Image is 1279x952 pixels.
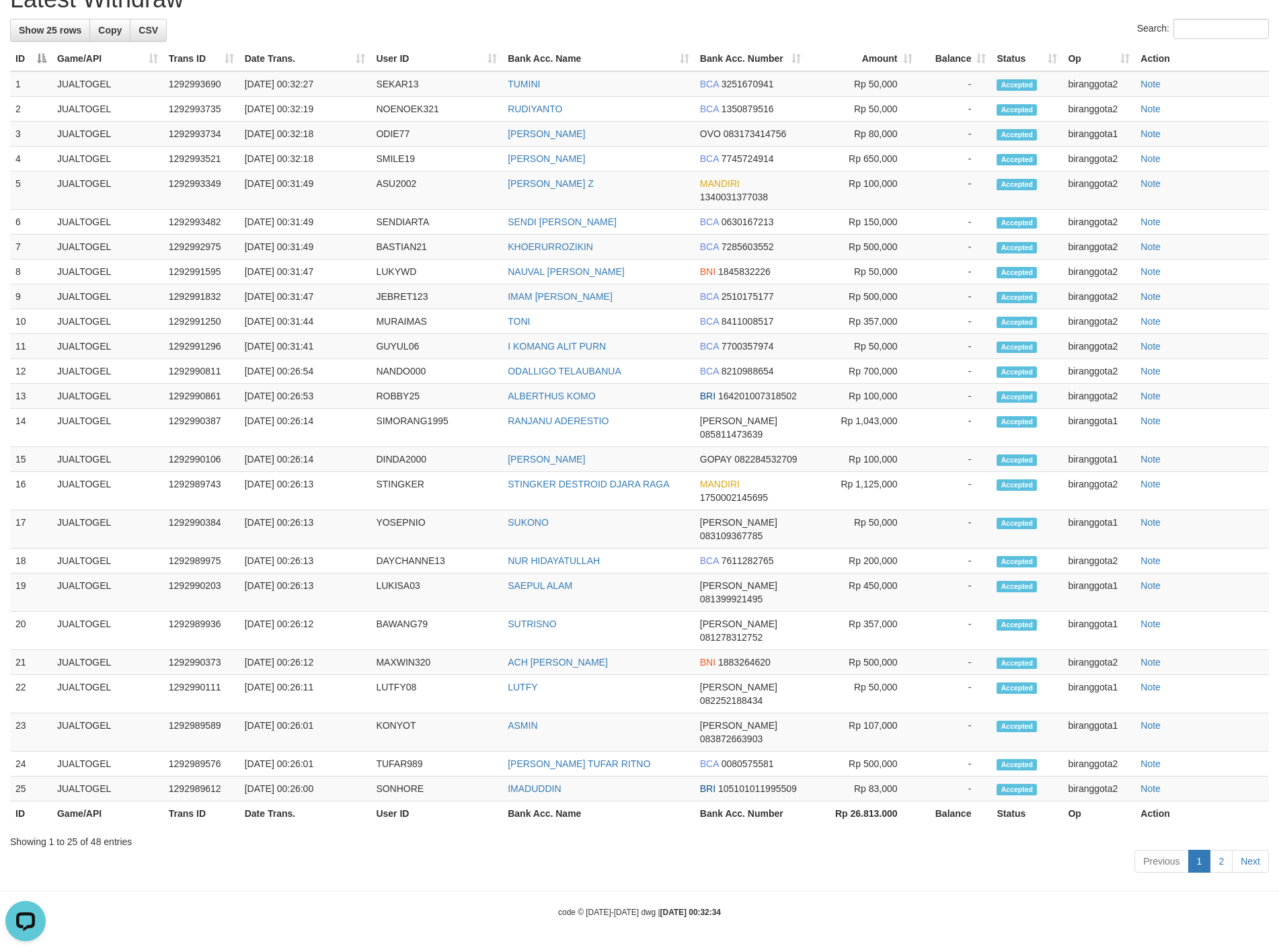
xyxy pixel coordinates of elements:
[163,210,239,235] td: 1292993482
[10,71,52,97] td: 1
[371,384,502,409] td: ROBBY25
[700,619,777,629] span: [PERSON_NAME]
[918,171,992,210] td: -
[806,334,918,359] td: Rp 50,000
[718,266,771,277] span: Copy 1845832226 to clipboard
[806,46,918,71] th: Amount: activate to sort column ascending
[239,147,371,171] td: [DATE] 00:32:18
[163,46,239,71] th: Trans ID: activate to sort column ascending
[997,342,1037,353] span: Accepted
[10,97,52,122] td: 2
[806,71,918,97] td: Rp 50,000
[700,530,763,541] span: Copy 083109367785 to clipboard
[997,129,1037,141] span: Accepted
[700,216,719,227] span: BCA
[10,359,52,384] td: 12
[1137,19,1269,39] label: Search:
[700,580,777,591] span: [PERSON_NAME]
[700,192,768,202] span: Copy 1340031377038 to clipboard
[52,510,163,549] td: JUALTOGEL
[700,153,719,164] span: BCA
[10,19,90,42] a: Show 25 rows
[371,235,502,260] td: BASTIAN21
[722,79,774,89] span: Copy 3251670941 to clipboard
[52,650,163,675] td: JUALTOGEL
[1062,409,1135,447] td: biranggota1
[239,284,371,309] td: [DATE] 00:31:47
[163,71,239,97] td: 1292993690
[700,632,763,643] span: Copy 081278312752 to clipboard
[508,341,606,352] a: I KOMANG ALIT PURN
[997,619,1037,631] span: Accepted
[700,415,777,426] span: [PERSON_NAME]
[1062,384,1135,409] td: biranggota2
[1140,291,1161,302] a: Note
[163,409,239,447] td: 1292990387
[371,573,502,612] td: LUKISA03
[52,359,163,384] td: JUALTOGEL
[371,210,502,235] td: SENDIARTA
[806,122,918,147] td: Rp 80,000
[724,128,786,139] span: Copy 083173414756 to clipboard
[10,46,52,71] th: ID: activate to sort column descending
[1140,682,1161,692] a: Note
[508,555,600,566] a: NUR HIDAYATULLAH
[508,619,556,629] a: SUTRISNO
[239,122,371,147] td: [DATE] 00:32:18
[239,334,371,359] td: [DATE] 00:31:41
[918,97,992,122] td: -
[10,447,52,472] td: 15
[371,409,502,447] td: SIMORANG1995
[722,341,774,352] span: Copy 7700357974 to clipboard
[1062,472,1135,510] td: biranggota2
[997,479,1037,491] span: Accepted
[1140,216,1161,227] a: Note
[239,235,371,260] td: [DATE] 00:31:49
[163,309,239,334] td: 1292991250
[1173,19,1269,39] input: Search:
[722,316,774,327] span: Copy 8411008517 to clipboard
[163,447,239,472] td: 1292990106
[508,758,650,769] a: [PERSON_NAME] TUFAR RITNO
[918,71,992,97] td: -
[918,510,992,549] td: -
[163,612,239,650] td: 1292989936
[918,235,992,260] td: -
[239,210,371,235] td: [DATE] 00:31:49
[508,415,609,426] a: RANJANU ADERESTIO
[239,97,371,122] td: [DATE] 00:32:19
[1062,97,1135,122] td: biranggota2
[1140,415,1161,426] a: Note
[1062,284,1135,309] td: biranggota2
[239,359,371,384] td: [DATE] 00:26:54
[1140,366,1161,376] a: Note
[52,210,163,235] td: JUALTOGEL
[508,178,594,189] a: [PERSON_NAME] Z
[700,128,721,139] span: OVO
[1140,555,1161,566] a: Note
[371,46,502,71] th: User ID: activate to sort column ascending
[239,171,371,210] td: [DATE] 00:31:49
[806,384,918,409] td: Rp 100,000
[918,384,992,409] td: -
[695,46,806,71] th: Bank Acc. Number: activate to sort column ascending
[918,447,992,472] td: -
[10,309,52,334] td: 10
[130,19,167,42] a: CSV
[508,366,621,376] a: ODALLIGO TELAUBANUA
[1140,580,1161,591] a: Note
[1140,316,1161,327] a: Note
[508,128,585,139] a: [PERSON_NAME]
[1140,341,1161,352] a: Note
[1140,241,1161,252] a: Note
[1062,171,1135,210] td: biranggota2
[700,366,719,376] span: BCA
[1140,178,1161,189] a: Note
[163,171,239,210] td: 1292993349
[508,291,613,302] a: IMAM [PERSON_NAME]
[508,79,540,89] a: TUMINI
[163,359,239,384] td: 1292990811
[371,549,502,573] td: DAYCHANNE13
[722,153,774,164] span: Copy 7745724914 to clipboard
[997,556,1037,567] span: Accepted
